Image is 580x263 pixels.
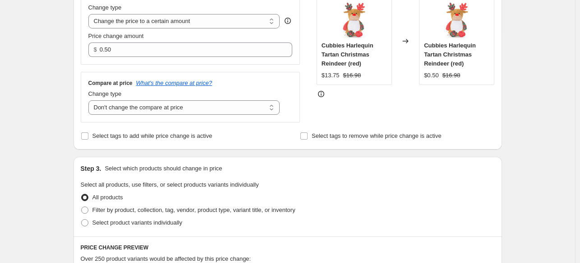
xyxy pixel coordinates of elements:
div: $0.50 [424,71,439,80]
span: Select tags to add while price change is active [92,132,212,139]
span: Change type [88,4,122,11]
span: Select tags to remove while price change is active [312,132,442,139]
img: baby-cubbies-christmas-embroidery-blank-harlequin-tartan-reindeer_521x521_214db3fc-f4f4-460b-9f8f... [336,2,372,38]
div: $13.75 [322,71,340,80]
span: Select product variants individually [92,219,182,226]
button: What's the compare at price? [136,80,212,86]
span: Price change amount [88,33,144,39]
span: Cubbies Harlequin Tartan Christmas Reindeer (red) [322,42,373,67]
img: baby-cubbies-christmas-embroidery-blank-harlequin-tartan-reindeer_521x521_214db3fc-f4f4-460b-9f8f... [439,2,475,38]
p: Select which products should change in price [105,164,222,173]
h6: PRICE CHANGE PREVIEW [81,244,495,251]
span: Filter by product, collection, tag, vendor, product type, variant title, or inventory [92,207,295,213]
h2: Step 3. [81,164,101,173]
strike: $16.98 [442,71,460,80]
span: $ [94,46,97,53]
strike: $16.98 [343,71,361,80]
span: Cubbies Harlequin Tartan Christmas Reindeer (red) [424,42,476,67]
span: Change type [88,90,122,97]
h3: Compare at price [88,80,133,87]
span: All products [92,194,123,201]
span: Over 250 product variants would be affected by this price change: [81,255,251,262]
input: 80.00 [100,42,279,57]
span: Select all products, use filters, or select products variants individually [81,181,259,188]
div: help [283,16,292,25]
